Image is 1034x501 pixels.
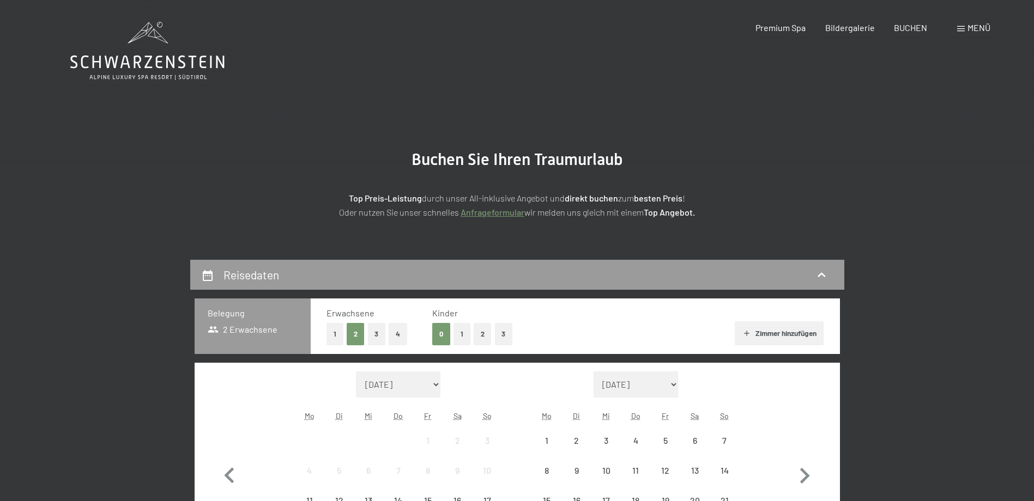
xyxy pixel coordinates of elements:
div: Wed Sep 03 2025 [591,426,621,455]
abbr: Donnerstag [631,411,640,420]
abbr: Samstag [691,411,699,420]
div: 3 [473,436,500,463]
div: 12 [651,466,679,493]
a: Anfrageformular [461,207,524,217]
abbr: Mittwoch [365,411,372,420]
div: Anreise nicht möglich [324,456,354,485]
div: Sun Sep 14 2025 [710,456,739,485]
strong: Top Preis-Leistung [349,193,422,203]
h2: Reisedaten [223,268,279,282]
button: 3 [495,323,513,345]
div: 7 [385,466,412,493]
button: 1 [326,323,343,345]
div: Sat Aug 02 2025 [443,426,472,455]
div: Anreise nicht möglich [472,426,501,455]
div: Sun Aug 10 2025 [472,456,501,485]
div: 1 [414,436,442,463]
div: Mon Aug 04 2025 [295,456,324,485]
div: 10 [473,466,500,493]
div: Wed Aug 06 2025 [354,456,383,485]
div: Wed Sep 10 2025 [591,456,621,485]
span: 2 Erwachsene [208,323,278,335]
div: Anreise nicht möglich [680,456,710,485]
div: Anreise nicht möglich [384,456,413,485]
div: Sat Sep 13 2025 [680,456,710,485]
div: 6 [355,466,382,493]
div: 9 [444,466,471,493]
p: durch unser All-inklusive Angebot und zum ! Oder nutzen Sie unser schnelles wir melden uns gleich... [245,191,790,219]
abbr: Montag [542,411,552,420]
div: 2 [563,436,590,463]
div: 2 [444,436,471,463]
div: Tue Sep 09 2025 [562,456,591,485]
button: 1 [453,323,470,345]
span: Menü [968,22,990,33]
div: 5 [651,436,679,463]
div: Anreise nicht möglich [680,426,710,455]
div: Sun Sep 07 2025 [710,426,739,455]
div: 13 [681,466,709,493]
div: 5 [325,466,353,493]
div: Anreise nicht möglich [710,456,739,485]
strong: besten Preis [634,193,682,203]
div: Anreise nicht möglich [650,456,680,485]
span: Kinder [432,308,458,318]
div: Sun Aug 03 2025 [472,426,501,455]
div: Thu Sep 11 2025 [621,456,650,485]
div: Anreise nicht möglich [413,456,443,485]
div: 14 [711,466,738,493]
div: Anreise nicht möglich [472,456,501,485]
a: Premium Spa [755,22,806,33]
div: 3 [592,436,620,463]
div: 8 [414,466,442,493]
abbr: Sonntag [483,411,492,420]
div: Anreise nicht möglich [532,426,561,455]
abbr: Donnerstag [394,411,403,420]
div: Anreise nicht möglich [443,456,472,485]
button: 4 [389,323,407,345]
abbr: Montag [305,411,315,420]
div: Fri Aug 08 2025 [413,456,443,485]
abbr: Mittwoch [602,411,610,420]
abbr: Dienstag [336,411,343,420]
button: Zimmer hinzufügen [735,321,824,345]
a: BUCHEN [894,22,927,33]
abbr: Samstag [453,411,462,420]
div: 1 [533,436,560,463]
button: 2 [474,323,492,345]
button: 0 [432,323,450,345]
div: Anreise nicht möglich [591,456,621,485]
span: Erwachsene [326,308,374,318]
div: Anreise nicht möglich [591,426,621,455]
div: Anreise nicht möglich [621,426,650,455]
div: Anreise nicht möglich [413,426,443,455]
button: 2 [347,323,365,345]
div: Thu Sep 04 2025 [621,426,650,455]
span: Einwilligung Marketing* [413,277,503,288]
div: Fri Sep 05 2025 [650,426,680,455]
div: Anreise nicht möglich [354,456,383,485]
button: 3 [368,323,386,345]
strong: Top Angebot. [644,207,695,217]
abbr: Freitag [424,411,431,420]
div: Sat Sep 06 2025 [680,426,710,455]
abbr: Freitag [662,411,669,420]
div: 8 [533,466,560,493]
div: Tue Sep 02 2025 [562,426,591,455]
div: Anreise nicht möglich [562,456,591,485]
div: 9 [563,466,590,493]
div: 7 [711,436,738,463]
div: Anreise nicht möglich [650,426,680,455]
strong: direkt buchen [565,193,618,203]
div: 6 [681,436,709,463]
a: Bildergalerie [825,22,875,33]
div: Fri Sep 12 2025 [650,456,680,485]
span: Buchen Sie Ihren Traumurlaub [412,150,623,169]
abbr: Sonntag [720,411,729,420]
div: Mon Sep 01 2025 [532,426,561,455]
div: Anreise nicht möglich [621,456,650,485]
div: Tue Aug 05 2025 [324,456,354,485]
